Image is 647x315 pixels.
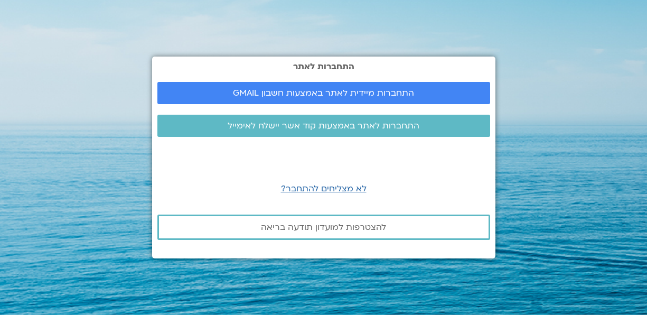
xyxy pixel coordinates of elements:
a: התחברות מיידית לאתר באמצעות חשבון GMAIL [157,82,490,104]
a: להצטרפות למועדון תודעה בריאה [157,215,490,240]
span: להצטרפות למועדון תודעה בריאה [261,223,386,232]
span: התחברות מיידית לאתר באמצעות חשבון GMAIL [233,88,414,98]
h2: התחברות לאתר [157,62,490,71]
a: התחברות לאתר באמצעות קוד אשר יישלח לאימייל [157,115,490,137]
span: התחברות לאתר באמצעות קוד אשר יישלח לאימייל [228,121,419,131]
a: לא מצליחים להתחבר? [281,183,367,194]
